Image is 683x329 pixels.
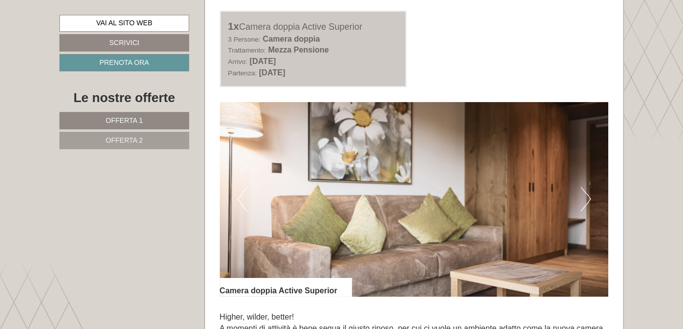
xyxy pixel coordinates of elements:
[237,187,247,212] button: Previous
[59,34,189,52] a: Scrivici
[228,69,257,77] small: Partenza:
[259,68,285,77] b: [DATE]
[220,278,352,297] div: Camera doppia Active Superior
[228,58,247,65] small: Arrivo:
[220,102,609,297] img: image
[228,21,239,32] b: 1x
[228,19,398,34] div: Camera doppia Active Superior
[106,136,143,144] span: Offerta 2
[59,54,189,71] a: Prenota ora
[228,36,261,43] small: 3 Persone:
[581,187,591,212] button: Next
[263,35,320,43] b: Camera doppia
[106,116,143,124] span: Offerta 1
[268,46,329,54] b: Mezza Pensione
[59,89,189,107] div: Le nostre offerte
[228,47,266,54] small: Trattamento:
[249,57,276,65] b: [DATE]
[59,15,189,32] a: Vai al sito web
